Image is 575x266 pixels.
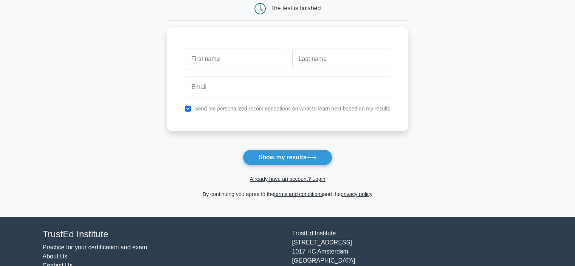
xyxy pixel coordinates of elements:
input: Email [185,76,390,98]
label: Send me personalized recommendations on what to learn next based on my results [194,106,390,112]
input: First name [185,48,283,70]
input: Last name [292,48,390,70]
a: privacy policy [341,191,372,197]
a: Practice for your certification and exam [43,244,147,250]
a: About Us [43,253,68,260]
a: Already have an account? Login [250,176,325,182]
a: terms and conditions [274,191,323,197]
div: The test is finished [270,5,321,11]
div: By continuing you agree to the and the [162,190,413,199]
button: Show my results [243,149,332,165]
h4: TrustEd Institute [43,229,283,240]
